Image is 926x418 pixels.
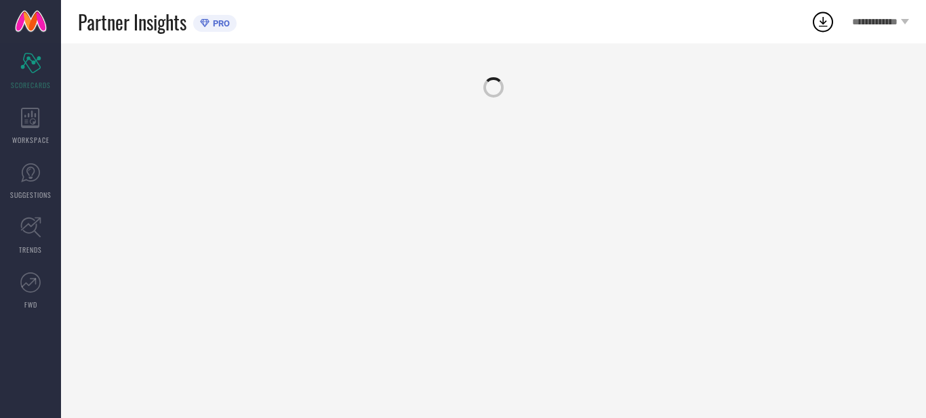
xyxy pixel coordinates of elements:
div: Open download list [811,9,835,34]
span: WORKSPACE [12,135,49,145]
span: PRO [209,18,230,28]
span: TRENDS [19,245,42,255]
span: SCORECARDS [11,80,51,90]
span: FWD [24,299,37,310]
span: Partner Insights [78,8,186,36]
span: SUGGESTIONS [10,190,52,200]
